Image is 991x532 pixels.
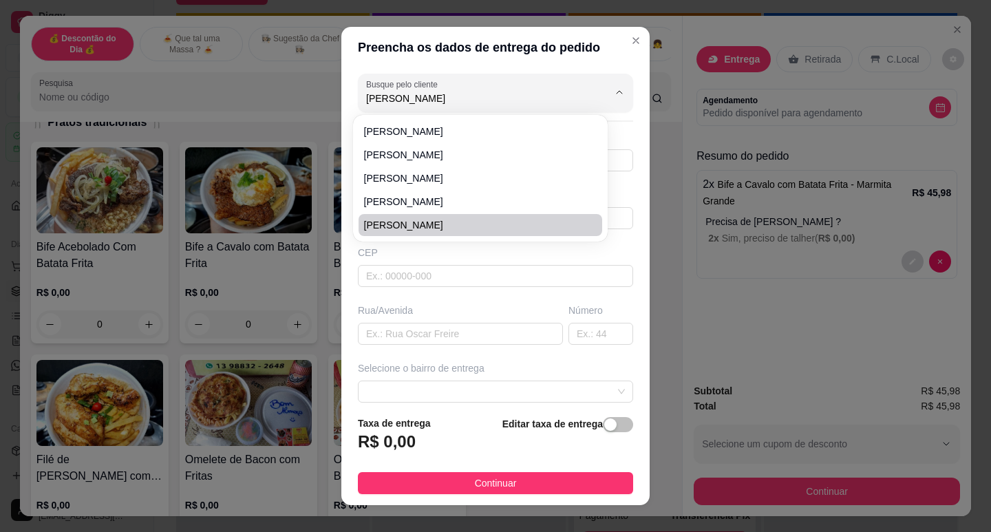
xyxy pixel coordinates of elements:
[364,218,583,232] span: [PERSON_NAME]
[364,125,583,138] span: [PERSON_NAME]
[358,323,563,345] input: Ex.: Rua Oscar Freire
[366,92,586,105] input: Busque pelo cliente
[364,195,583,209] span: [PERSON_NAME]
[358,265,633,287] input: Ex.: 00000-000
[364,171,583,185] span: [PERSON_NAME]
[358,246,633,259] div: CEP
[358,431,416,453] h3: R$ 0,00
[625,30,647,52] button: Close
[568,323,633,345] input: Ex.: 44
[568,304,633,317] div: Número
[366,78,443,90] label: Busque pelo cliente
[341,27,650,68] header: Preencha os dados de entrega do pedido
[502,418,603,429] strong: Editar taxa de entrega
[356,118,605,239] div: Suggestions
[608,81,630,103] button: Show suggestions
[358,361,633,375] div: Selecione o bairro de entrega
[364,148,583,162] span: [PERSON_NAME]
[358,418,431,429] strong: Taxa de entrega
[359,120,602,236] ul: Suggestions
[475,476,517,491] span: Continuar
[358,304,563,317] div: Rua/Avenida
